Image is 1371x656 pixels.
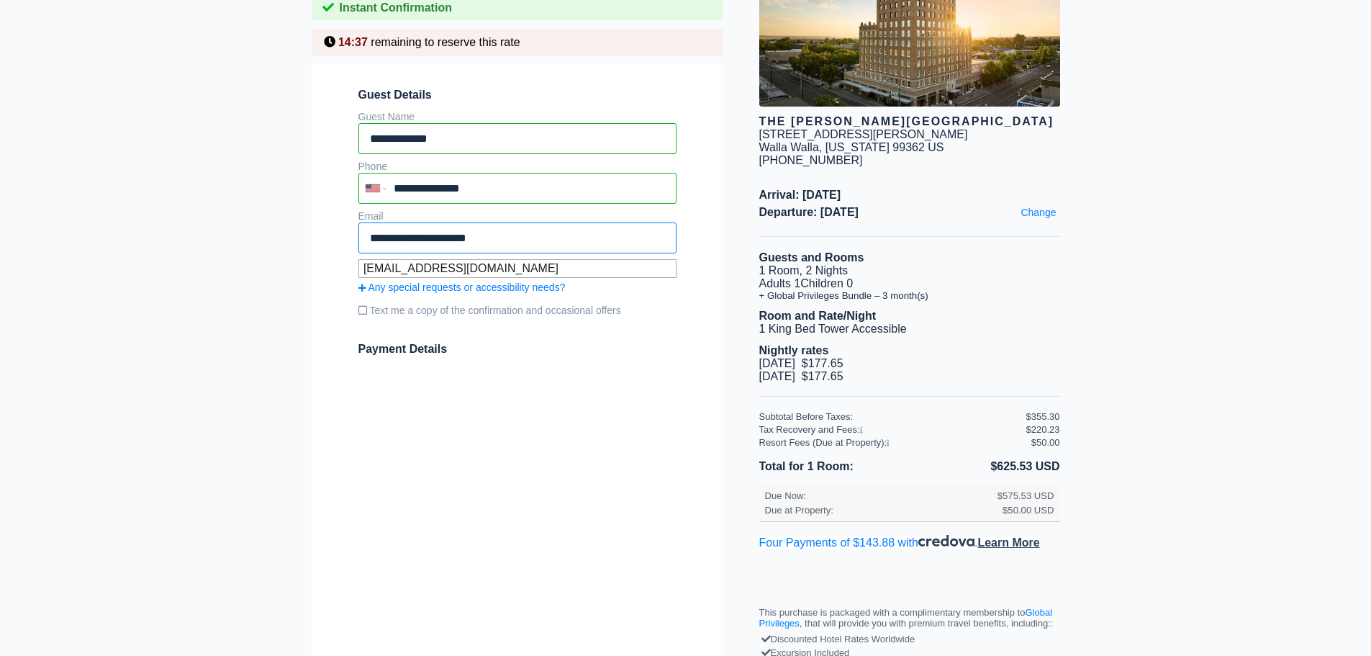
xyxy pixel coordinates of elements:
[759,251,864,264] b: Guests and Rooms
[759,357,843,369] span: [DATE] $177.65
[759,344,829,356] b: Nightly rates
[997,490,1054,501] div: $575.53 USD
[360,174,390,202] div: United States: +1
[759,536,1040,549] a: Four Payments of $143.88 with.Learn More
[759,154,1060,167] div: [PHONE_NUMBER]
[910,457,1060,476] li: $625.53 USD
[892,141,925,153] span: 99362
[759,141,823,153] span: Walla Walla,
[759,128,968,141] div: [STREET_ADDRESS][PERSON_NAME]
[759,536,1040,549] span: Four Payments of $143.88 with .
[759,424,1026,435] div: Tax Recovery and Fees:
[759,323,1060,336] li: 1 King Bed Tower Accessible
[358,299,677,322] label: Text me a copy of the confirmation and occasional offers
[759,206,1060,219] span: Departure: [DATE]
[765,505,997,516] div: Due at Property:
[759,411,1026,422] div: Subtotal Before Taxes:
[358,282,677,293] a: Any special requests or accessibility needs?
[759,310,877,322] b: Room and Rate/Night
[759,290,1060,301] li: + Global Privileges Bundle – 3 month(s)
[977,536,1039,549] span: Learn More
[759,457,910,476] li: Total for 1 Room:
[759,264,1060,277] li: 1 Room, 2 Nights
[1026,411,1060,422] div: $355.30
[759,607,1053,629] a: Global Privileges
[358,161,387,172] label: Phone
[759,607,1060,629] p: This purchase is packaged with a complimentary membership to , that will provide you with premium...
[759,562,1060,577] iframe: PayPal Message 1
[358,343,448,355] span: Payment Details
[763,632,1056,646] div: Discounted Hotel Rates Worldwide
[1003,505,1054,516] div: $50.00 USD
[759,189,1060,202] span: Arrival: [DATE]
[759,277,1060,290] li: Adults 1
[1031,437,1060,448] div: $50.00
[800,277,853,289] span: Children 0
[928,141,944,153] span: US
[759,115,1060,128] div: The [PERSON_NAME][GEOGRAPHIC_DATA]
[371,36,520,48] span: remaining to reserve this rate
[1017,203,1059,222] a: Change
[338,36,368,48] span: 14:37
[358,259,677,278] div: [EMAIL_ADDRESS][DOMAIN_NAME]
[358,111,415,122] label: Guest Name
[759,437,1031,448] div: Resort Fees (Due at Property):
[765,490,997,501] div: Due Now:
[759,370,843,382] span: [DATE] $177.65
[1026,424,1060,435] div: $220.23
[825,141,890,153] span: [US_STATE]
[358,210,384,222] label: Email
[358,89,677,102] span: Guest Details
